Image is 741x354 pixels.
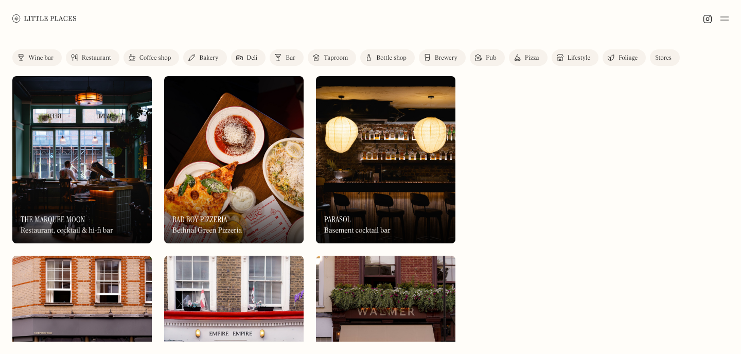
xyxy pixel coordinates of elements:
div: Pub [486,55,497,61]
div: Lifestyle [568,55,590,61]
a: Lifestyle [552,49,598,66]
a: Taproom [308,49,356,66]
div: Pizza [525,55,539,61]
a: Restaurant [66,49,119,66]
a: Coffee shop [123,49,179,66]
a: Wine bar [12,49,62,66]
a: Bad Boy PizzeriaBad Boy PizzeriaBad Boy PizzeriaBethnal Green Pizzeria [164,76,304,243]
a: Bar [270,49,304,66]
div: Foliage [619,55,638,61]
div: Coffee shop [139,55,171,61]
h3: Parasol [324,215,351,224]
a: The Marquee MoonThe Marquee MoonThe Marquee MoonRestaurant, cocktail & hi-fi bar [12,76,152,243]
img: Parasol [316,76,455,243]
div: Restaurant [82,55,111,61]
h3: Bad Boy Pizzeria [172,215,227,224]
div: Deli [247,55,258,61]
div: Bakery [199,55,218,61]
a: Foliage [603,49,646,66]
img: The Marquee Moon [12,76,152,243]
div: Basement cocktail bar [324,226,391,235]
img: Bad Boy Pizzeria [164,76,304,243]
a: Stores [650,49,680,66]
a: Bakery [183,49,226,66]
h3: The Marquee Moon [21,215,85,224]
div: Bottle shop [376,55,407,61]
div: Bar [286,55,295,61]
a: Deli [231,49,266,66]
div: Taproom [324,55,348,61]
a: Pizza [509,49,548,66]
div: Wine bar [28,55,54,61]
a: ParasolParasolParasolBasement cocktail bar [316,76,455,243]
a: Pub [470,49,505,66]
div: Restaurant, cocktail & hi-fi bar [21,226,113,235]
a: Bottle shop [360,49,415,66]
div: Brewery [435,55,457,61]
div: Stores [655,55,672,61]
div: Bethnal Green Pizzeria [172,226,242,235]
a: Brewery [419,49,466,66]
